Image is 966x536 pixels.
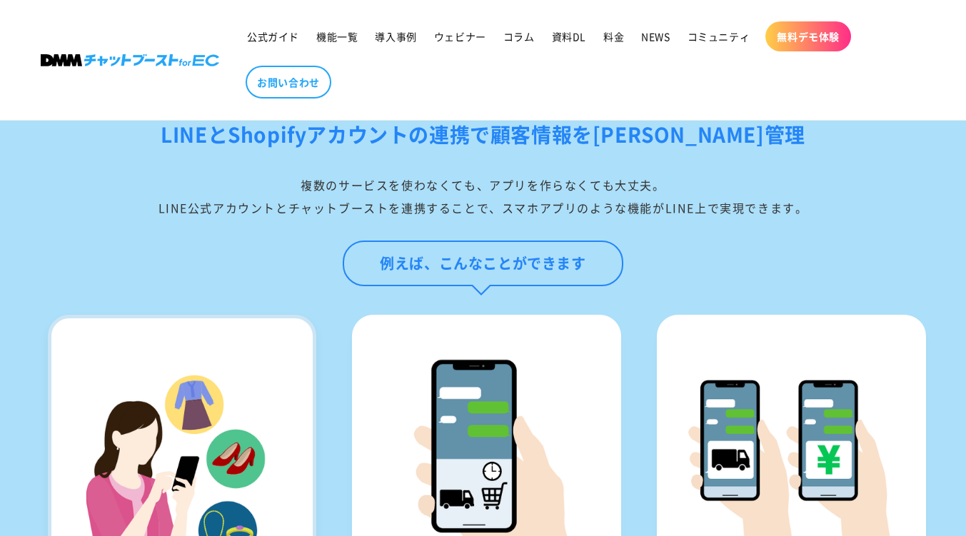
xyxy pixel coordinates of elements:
[688,30,750,43] span: コミュニティ
[257,76,320,89] span: お問い合わせ
[247,30,299,43] span: 公式ガイド
[246,66,331,98] a: お問い合わせ
[777,30,840,43] span: 無料デモ体験
[366,21,425,51] a: 導入事例
[426,21,495,51] a: ウェビナー
[41,118,926,152] h2: LINEとShopifyアカウントの連携で顧客情報を[PERSON_NAME]管理
[434,30,486,43] span: ウェビナー
[41,173,926,219] div: 複数のサービスを使わなくても、アプリを作らなくても大丈夫。 LINE公式アカウントとチャットブーストを連携することで、スマホアプリのような機能がLINE上で実現できます。
[633,21,678,51] a: NEWS
[679,21,759,51] a: コミュニティ
[603,30,624,43] span: 料金
[552,30,586,43] span: 資料DL
[503,30,535,43] span: コラム
[308,21,366,51] a: 機能一覧
[375,30,416,43] span: 導入事例
[543,21,595,51] a: 資料DL
[343,241,623,286] div: 例えば、こんなことができます
[595,21,633,51] a: 料金
[316,30,358,43] span: 機能一覧
[495,21,543,51] a: コラム
[641,30,670,43] span: NEWS
[765,21,851,51] a: 無料デモ体験
[238,21,308,51] a: 公式ガイド
[41,54,219,66] img: 株式会社DMM Boost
